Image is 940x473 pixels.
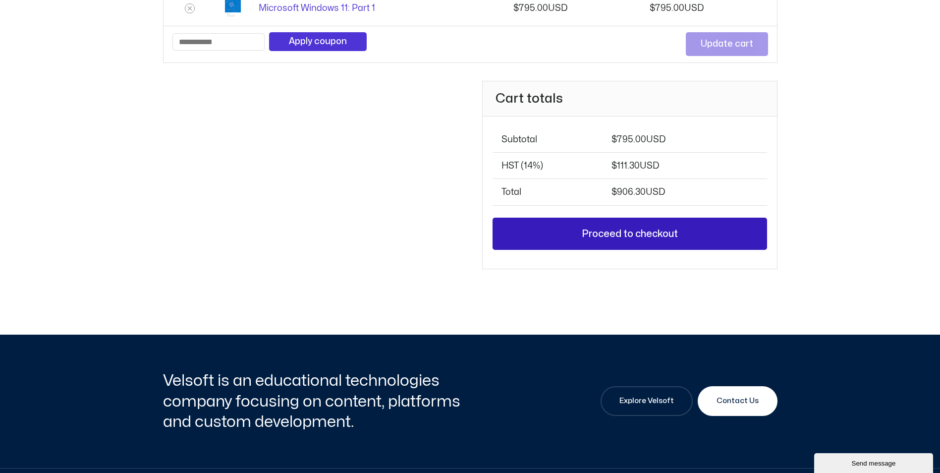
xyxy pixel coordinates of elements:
[611,188,617,196] span: $
[513,4,519,12] span: $
[163,370,468,432] h2: Velsoft is an educational technologies company focusing on content, platforms and custom developm...
[619,395,674,407] span: Explore Velsoft
[513,4,548,12] bdi: 795.00
[259,4,375,12] a: Microsoft Windows 11: Part 1
[698,386,777,416] a: Contact Us
[611,188,646,196] bdi: 906.30
[493,152,602,178] th: HST (14%)
[185,3,195,13] a: Remove Microsoft Windows 11: Part 1 from cart
[483,81,776,117] h2: Cart totals
[269,32,367,51] button: Apply coupon
[493,218,767,250] a: Proceed to checkout
[650,4,655,12] span: $
[493,178,602,205] th: Total
[611,162,659,170] span: 111.30
[611,135,617,144] span: $
[601,386,693,416] a: Explore Velsoft
[611,135,646,144] bdi: 795.00
[493,126,602,152] th: Subtotal
[611,162,617,170] span: $
[650,4,684,12] bdi: 795.00
[717,395,759,407] span: Contact Us
[814,451,935,473] iframe: chat widget
[686,32,768,56] button: Update cart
